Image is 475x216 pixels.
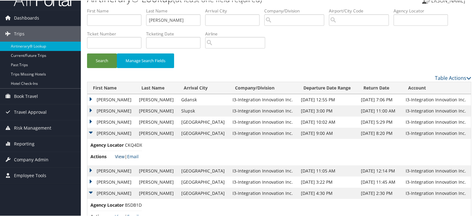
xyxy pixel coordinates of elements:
td: [GEOGRAPHIC_DATA] [178,116,229,127]
td: [DATE] 3:22 PM [298,176,358,187]
td: I3-Integration Innovation Inc. [403,187,471,198]
td: [GEOGRAPHIC_DATA] [178,176,229,187]
td: [GEOGRAPHIC_DATA] [178,187,229,198]
td: [DATE] 9:00 AM [298,127,358,138]
td: [PERSON_NAME] [87,176,136,187]
td: [DATE] 2:30 PM [358,187,403,198]
label: Airport/City Code [329,7,394,13]
a: Table Actions [435,74,471,81]
td: I3-Integration Innovation Inc. [229,165,298,176]
td: [PERSON_NAME] [136,176,178,187]
td: I3-Integration Innovation Inc. [403,165,471,176]
td: [DATE] 11:00 AM [358,105,403,116]
td: [DATE] 12:55 PM [298,94,358,105]
td: I3-Integration Innovation Inc. [229,94,298,105]
th: Departure Date Range: activate to sort column ascending [298,81,358,94]
label: Airline [205,30,270,36]
td: [PERSON_NAME] [136,187,178,198]
span: Risk Management [14,120,51,135]
th: Return Date: activate to sort column ascending [358,81,403,94]
td: [DATE] 3:00 PM [298,105,358,116]
td: [GEOGRAPHIC_DATA] [178,165,229,176]
td: [PERSON_NAME] [87,116,136,127]
td: [GEOGRAPHIC_DATA] [178,127,229,138]
label: First Name [87,7,146,13]
th: Last Name: activate to sort column ascending [136,81,178,94]
a: Email [127,153,139,159]
button: Manage Search Fields [117,53,174,67]
th: Arrival City: activate to sort column ascending [178,81,229,94]
span: BSDB1D [125,201,142,207]
td: [DATE] 4:30 PM [298,187,358,198]
td: Gdansk [178,94,229,105]
td: [DATE] 10:02 AM [298,116,358,127]
span: Company Admin [14,151,48,167]
td: [PERSON_NAME] [87,105,136,116]
td: I3-Integration Innovation Inc. [403,105,471,116]
span: Trips [14,25,25,41]
td: [DATE] 7:06 PM [358,94,403,105]
td: [DATE] 8:20 PM [358,127,403,138]
td: I3-Integration Innovation Inc. [403,94,471,105]
td: [DATE] 12:14 PM [358,165,403,176]
a: View [115,153,125,159]
span: Actions [90,153,114,159]
span: CKQ4DX [125,141,142,147]
td: I3-Integration Innovation Inc. [403,116,471,127]
td: I3-Integration Innovation Inc. [229,187,298,198]
span: Dashboards [14,10,39,25]
span: | [115,153,139,159]
span: Agency Locator [90,201,124,208]
td: [PERSON_NAME] [136,165,178,176]
th: Account: activate to sort column ascending [403,81,471,94]
span: Employee Tools [14,167,46,183]
span: Reporting [14,136,35,151]
td: [DATE] 11:45 AM [358,176,403,187]
label: Company/Division [264,7,329,13]
td: I3-Integration Innovation Inc. [229,105,298,116]
label: Ticket Number [87,30,146,36]
td: [DATE] 11:05 AM [298,165,358,176]
label: Last Name [146,7,205,13]
td: I3-Integration Innovation Inc. [403,127,471,138]
td: [PERSON_NAME] [87,165,136,176]
span: Agency Locator [90,141,124,148]
th: First Name: activate to sort column ascending [87,81,136,94]
td: Slupsk [178,105,229,116]
td: I3-Integration Innovation Inc. [229,116,298,127]
th: Company/Division [229,81,298,94]
label: Arrival City [205,7,264,13]
td: [PERSON_NAME] [136,94,178,105]
span: Book Travel [14,88,38,103]
span: Travel Approval [14,104,47,119]
td: [PERSON_NAME] [136,127,178,138]
td: [PERSON_NAME] [87,94,136,105]
td: I3-Integration Innovation Inc. [229,127,298,138]
label: Ticketing Date [146,30,205,36]
button: Search [87,53,117,67]
td: [PERSON_NAME] [136,105,178,116]
td: I3-Integration Innovation Inc. [229,176,298,187]
td: [DATE] 5:29 PM [358,116,403,127]
td: [PERSON_NAME] [87,187,136,198]
td: I3-Integration Innovation Inc. [403,176,471,187]
td: [PERSON_NAME] [136,116,178,127]
td: [PERSON_NAME] [87,127,136,138]
label: Agency Locator [394,7,453,13]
